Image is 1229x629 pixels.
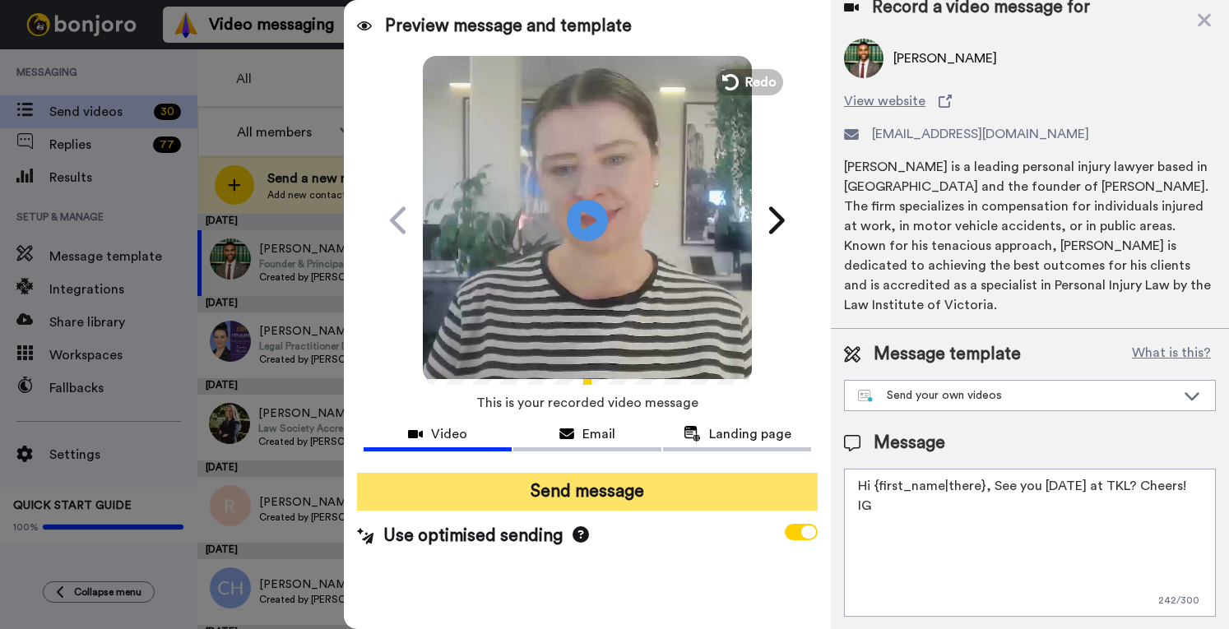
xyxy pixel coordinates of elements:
[858,387,1176,404] div: Send your own videos
[874,431,945,456] span: Message
[858,390,874,403] img: nextgen-template.svg
[383,524,563,548] span: Use optimised sending
[476,385,698,421] span: This is your recorded video message
[874,342,1021,367] span: Message template
[431,424,467,444] span: Video
[357,473,818,511] button: Send message
[844,91,1216,111] a: View website
[872,124,1089,144] span: [EMAIL_ADDRESS][DOMAIN_NAME]
[844,469,1216,617] textarea: Hi {first_name|there}, See you [DATE] at TKL? Cheers! IG
[1127,342,1216,367] button: What is this?
[844,157,1216,315] div: [PERSON_NAME] is a leading personal injury lawyer based in [GEOGRAPHIC_DATA] and the founder of [...
[709,424,791,444] span: Landing page
[844,91,925,111] span: View website
[582,424,615,444] span: Email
